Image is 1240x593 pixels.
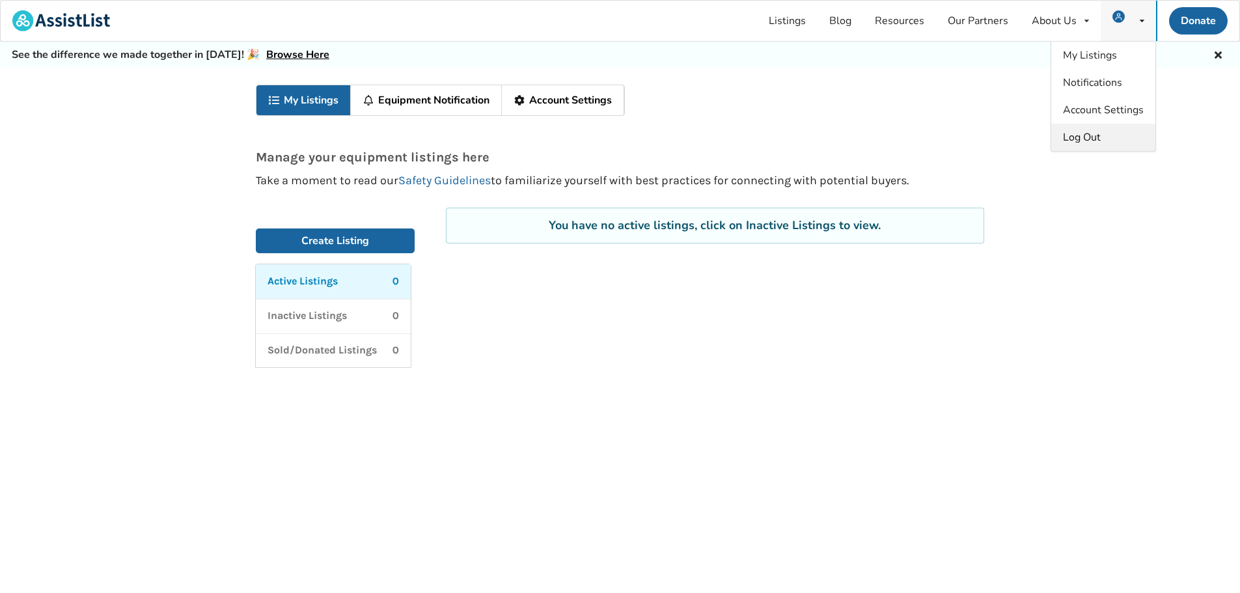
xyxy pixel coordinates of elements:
span: Account Settings [1063,103,1144,117]
img: assistlist-logo [12,10,110,31]
p: Sold/Donated Listings [268,343,377,358]
img: user icon [1112,10,1125,23]
a: Account Settings [502,85,624,115]
p: 0 [393,309,399,324]
p: 0 [393,274,399,289]
a: Resources [863,1,936,41]
span: Log Out [1063,130,1101,145]
a: Our Partners [936,1,1020,41]
a: Browse Here [266,48,329,62]
a: Blog [818,1,863,41]
p: Active Listings [268,274,338,289]
div: About Us [1032,16,1077,26]
a: Create Listing [256,228,415,253]
a: Listings [757,1,818,41]
div: You have no active listings, click on Inactive Listings to view. [462,218,969,233]
p: 0 [393,343,399,358]
a: My Listings [256,85,351,115]
span: My Listings [1063,48,1117,62]
p: Take a moment to read our to familiarize yourself with best practices for connecting with potenti... [256,174,984,187]
a: Equipment Notification [351,85,502,115]
a: Donate [1169,7,1228,34]
p: Inactive Listings [268,309,347,324]
h5: See the difference we made together in [DATE]! 🎉 [12,48,329,62]
span: Notifications [1063,76,1122,90]
p: Manage your equipment listings here [256,150,984,164]
a: Safety Guidelines [398,173,491,187]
